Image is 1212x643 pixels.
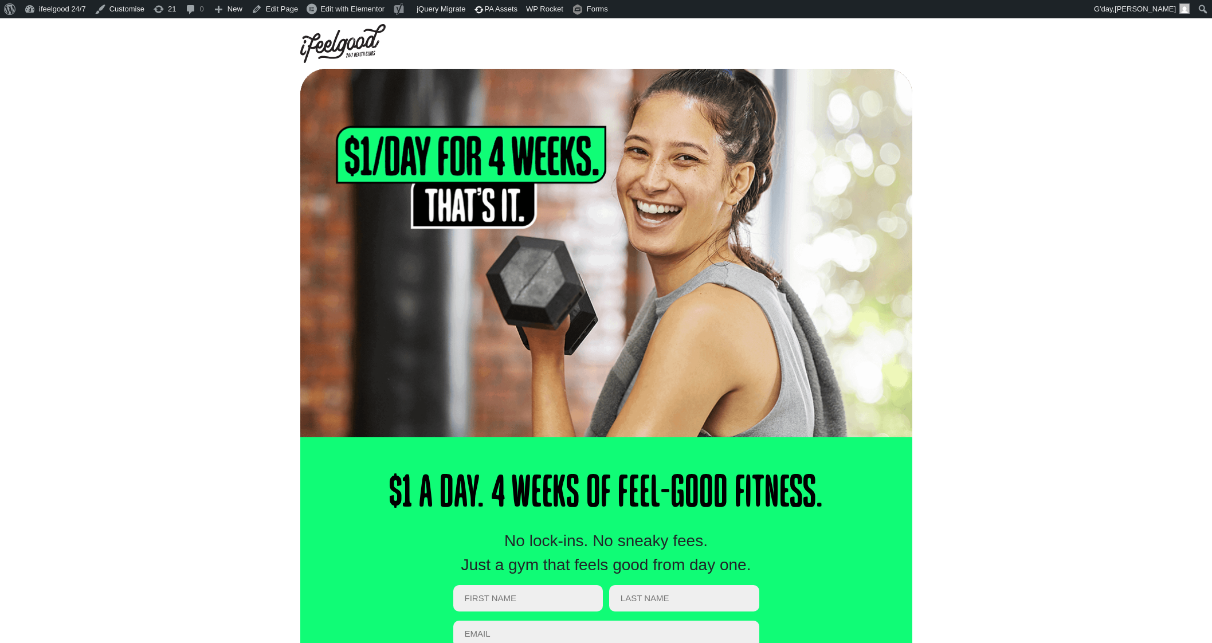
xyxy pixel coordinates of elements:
h1: $1 a Day. 4 Weeks of Feel-Good Fitness. [361,472,850,517]
div: No lock-ins. No sneaky fees. Just a gym that feels good from day one. [453,529,759,577]
span: Edit with Elementor [320,5,385,13]
input: FIRST NAME [453,585,603,612]
span: [PERSON_NAME] [1115,5,1176,13]
input: LAST NAME [609,585,759,612]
